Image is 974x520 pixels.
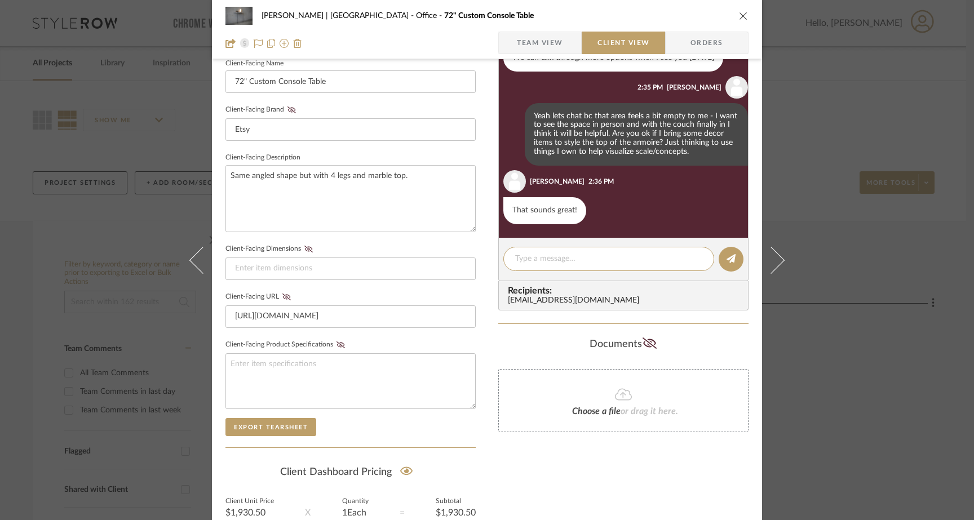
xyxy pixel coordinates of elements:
[225,341,348,349] label: Client-Facing Product Specifications
[225,305,476,328] input: Enter item URL
[508,286,743,296] span: Recipients:
[572,407,621,416] span: Choose a file
[436,508,476,517] div: $1,930.50
[597,32,649,54] span: Client View
[225,61,284,66] label: Client-Facing Name
[498,335,749,353] div: Documents
[225,257,476,280] input: Enter item dimensions
[621,407,678,416] span: or drag it here.
[225,459,476,485] div: Client Dashboard Pricing
[436,499,476,504] label: Subtotal
[503,197,586,224] div: That sounds great!
[225,508,274,517] div: $1,930.50
[342,499,369,504] label: Quantity
[333,341,348,349] button: Client-Facing Product Specifications
[305,506,311,519] div: X
[225,5,253,27] img: 4b4325d3-1318-47f5-98b8-f4b9f92c64ae_48x40.jpg
[678,32,736,54] span: Orders
[400,506,405,519] div: =
[525,103,748,166] div: Yeah lets chat bc that area feels a bit empty to me - I want to see the space in person and with ...
[225,245,316,253] label: Client-Facing Dimensions
[279,293,294,301] button: Client-Facing URL
[738,11,749,21] button: close
[667,82,721,92] div: [PERSON_NAME]
[517,32,563,54] span: Team View
[262,12,416,20] span: [PERSON_NAME] | [GEOGRAPHIC_DATA]
[508,296,743,305] div: [EMAIL_ADDRESS][DOMAIN_NAME]
[225,70,476,93] input: Enter Client-Facing Item Name
[225,106,299,114] label: Client-Facing Brand
[225,499,274,504] label: Client Unit Price
[416,12,444,20] span: Office
[588,176,614,186] div: 2:36 PM
[225,118,476,141] input: Enter Client-Facing Brand
[530,176,585,186] div: [PERSON_NAME]
[225,418,316,436] button: Export Tearsheet
[342,508,369,517] div: 1 Each
[225,155,300,161] label: Client-Facing Description
[225,293,294,301] label: Client-Facing URL
[637,82,663,92] div: 2:35 PM
[301,245,316,253] button: Client-Facing Dimensions
[725,76,748,99] img: user_avatar.png
[293,39,302,48] img: Remove from project
[503,170,526,193] img: user_avatar.png
[444,12,534,20] span: 72" Custom Console Table
[284,106,299,114] button: Client-Facing Brand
